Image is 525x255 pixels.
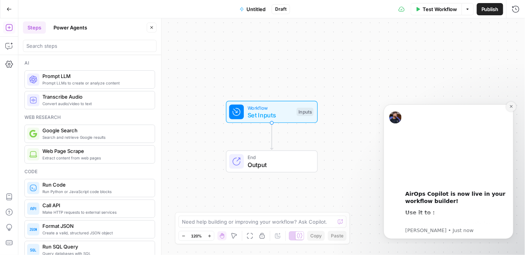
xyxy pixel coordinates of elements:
[42,222,149,230] span: Format JSON
[24,168,155,175] div: Code
[331,232,344,239] span: Paste
[26,42,153,50] input: Search steps
[481,5,499,13] span: Publish
[246,5,266,13] span: Untitled
[248,160,310,169] span: Output
[307,231,325,241] button: Copy
[42,230,149,236] span: Create a valid, structured JSON object
[42,134,149,140] span: Search and retrieve Google results
[23,21,46,34] button: Steps
[423,5,457,13] span: Test Workflow
[42,147,149,155] span: Web Page Scrape
[201,151,343,173] div: EndOutput
[42,101,149,107] span: Convert audio/video to text
[49,21,92,34] button: Power Agents
[42,72,149,80] span: Prompt LLM
[271,123,273,149] g: Edge from start to end
[235,3,270,15] button: Untitled
[297,108,313,116] div: Inputs
[328,231,347,241] button: Paste
[42,188,149,195] span: Run Python or JavaScript code blocks
[42,201,149,209] span: Call API
[411,3,462,15] button: Test Workflow
[275,6,287,13] span: Draft
[42,209,149,215] span: Make HTTP requests to external services
[191,233,202,239] span: 120%
[248,110,293,120] span: Set Inputs
[248,104,293,111] span: Workflow
[372,97,525,244] iframe: Intercom notifications message
[42,181,149,188] span: Run Code
[201,101,343,123] div: WorkflowSet InputsInputs
[310,232,322,239] span: Copy
[24,60,155,67] div: Ai
[42,243,149,250] span: Run SQL Query
[477,3,503,15] button: Publish
[42,155,149,161] span: Extract content from web pages
[42,93,149,101] span: Transcribe Audio
[24,114,155,121] div: Web research
[248,154,310,161] span: End
[42,127,149,134] span: Google Search
[42,80,149,86] span: Prompt LLMs to create or analyze content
